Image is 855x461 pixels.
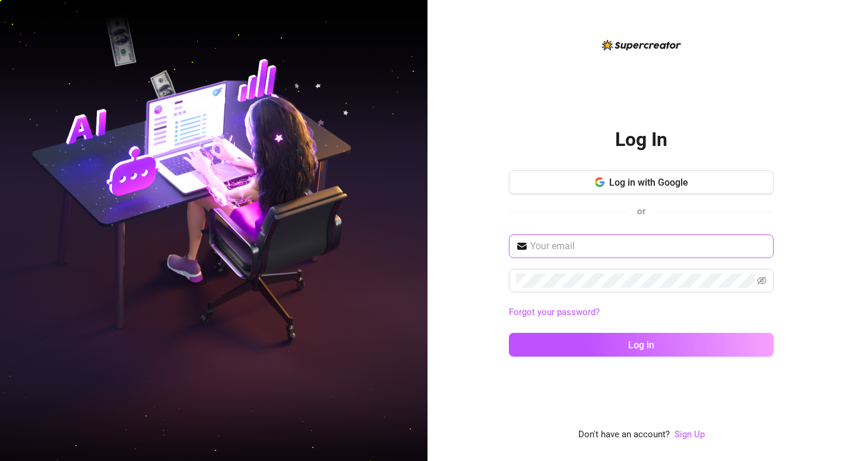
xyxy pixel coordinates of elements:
a: Sign Up [674,429,705,440]
img: logo-BBDzfeDw.svg [602,40,681,50]
span: eye-invisible [757,276,767,285]
span: Log in with Google [609,177,688,188]
a: Sign Up [674,428,705,442]
input: Your email [530,239,767,253]
button: Log in with Google [509,170,774,194]
span: or [637,206,645,217]
a: Forgot your password? [509,307,600,317]
button: Log in [509,333,774,357]
span: Don't have an account? [578,428,670,442]
span: Log in [628,339,654,351]
a: Forgot your password? [509,306,774,320]
h2: Log In [615,128,667,152]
